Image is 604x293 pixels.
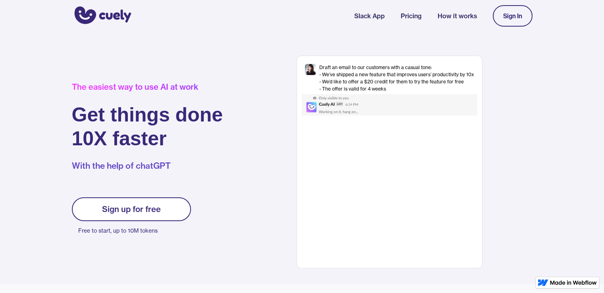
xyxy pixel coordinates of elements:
p: With the help of chatGPT [72,160,223,172]
a: home [72,1,131,31]
a: Pricing [401,11,422,21]
h1: Get things done 10X faster [72,103,223,150]
p: Free to start, up to 10M tokens [78,225,191,236]
a: Sign In [493,5,533,27]
a: Slack App [354,11,385,21]
a: Sign up for free [72,197,191,221]
a: How it works [438,11,477,21]
div: Sign up for free [102,204,161,214]
div: Draft an email to our customers with a casual tone: - We’ve shipped a new feature that improves u... [319,64,474,93]
img: Made in Webflow [550,280,597,285]
div: The easiest way to use AI at work [72,82,223,92]
div: Sign In [503,12,522,19]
